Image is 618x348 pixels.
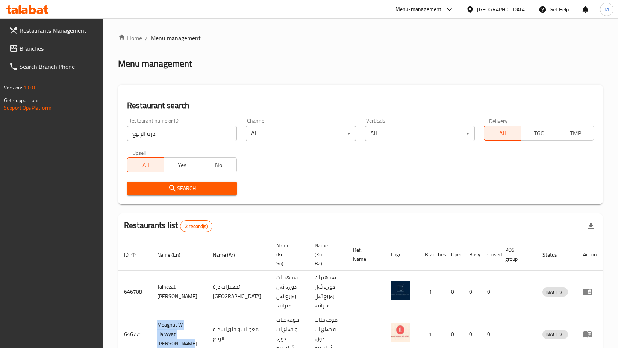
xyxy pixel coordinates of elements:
[309,271,347,313] td: تەجهیزات دوڕە ئەل رەبیع ئەل غیزائیە
[391,323,410,342] img: Moagnat W Halwyat Dora Alrabee
[560,128,591,139] span: TMP
[477,5,527,14] div: [GEOGRAPHIC_DATA]
[521,126,557,141] button: TGO
[4,83,22,92] span: Version:
[542,287,568,297] div: INACTIVE
[118,33,603,42] nav: breadcrumb
[4,95,38,105] span: Get support on:
[542,288,568,297] span: INACTIVE
[487,128,518,139] span: All
[481,271,499,313] td: 0
[200,157,237,172] button: No
[130,160,161,171] span: All
[118,271,151,313] td: 646708
[270,271,309,313] td: تەجهیزات دوڕە ئەل رەبیع ئەل غیزائیە
[542,330,568,339] div: INACTIVE
[20,44,97,53] span: Branches
[124,220,212,232] h2: Restaurants list
[213,250,245,259] span: Name (Ar)
[489,118,508,123] label: Delivery
[151,33,201,42] span: Menu management
[315,241,338,268] span: Name (Ku-Ba)
[118,57,192,70] h2: Menu management
[23,83,35,92] span: 1.0.0
[3,57,103,76] a: Search Branch Phone
[582,217,600,235] div: Export file
[127,157,164,172] button: All
[484,126,521,141] button: All
[127,100,594,111] h2: Restaurant search
[583,330,597,339] div: Menu
[157,250,190,259] span: Name (En)
[132,150,146,155] label: Upsell
[180,223,212,230] span: 2 record(s)
[463,271,481,313] td: 0
[463,239,481,271] th: Busy
[151,271,207,313] td: Tajhezat [PERSON_NAME]
[127,126,237,141] input: Search for restaurant name or ID..
[542,250,567,259] span: Status
[3,21,103,39] a: Restaurants Management
[391,281,410,300] img: Tajhezat Dora Alrabee Alghathaaia
[419,239,445,271] th: Branches
[604,5,609,14] span: M
[353,245,376,263] span: Ref. Name
[445,271,463,313] td: 0
[133,184,231,193] span: Search
[118,33,142,42] a: Home
[276,241,300,268] span: Name (Ku-So)
[505,245,527,263] span: POS group
[203,160,234,171] span: No
[180,220,213,232] div: Total records count
[20,26,97,35] span: Restaurants Management
[127,182,237,195] button: Search
[365,126,475,141] div: All
[583,287,597,296] div: Menu
[3,39,103,57] a: Branches
[445,239,463,271] th: Open
[419,271,445,313] td: 1
[20,62,97,71] span: Search Branch Phone
[577,239,603,271] th: Action
[395,5,442,14] div: Menu-management
[557,126,594,141] button: TMP
[481,239,499,271] th: Closed
[246,126,356,141] div: All
[542,330,568,339] span: INACTIVE
[207,271,270,313] td: تجهيزات درة [GEOGRAPHIC_DATA]
[524,128,554,139] span: TGO
[385,239,419,271] th: Logo
[145,33,148,42] li: /
[4,103,51,113] a: Support.OpsPlatform
[167,160,197,171] span: Yes
[124,250,138,259] span: ID
[164,157,200,172] button: Yes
